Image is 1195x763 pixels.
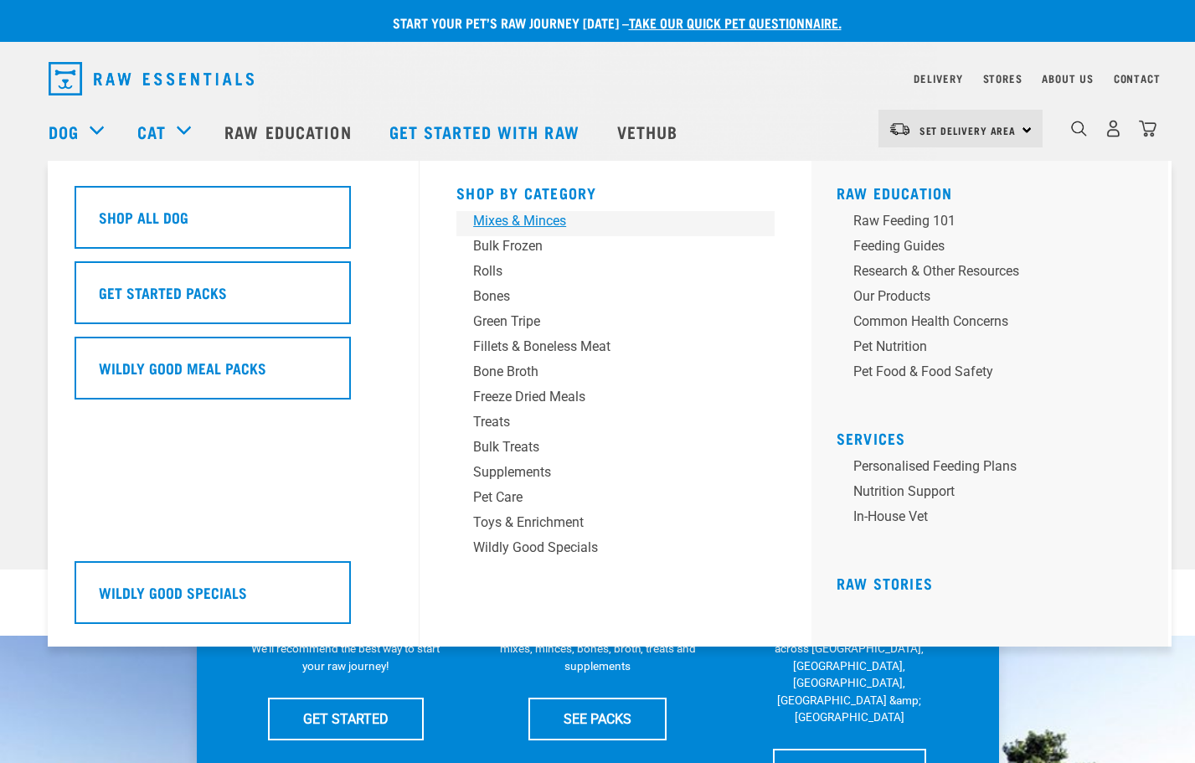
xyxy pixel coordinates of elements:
a: Raw Stories [837,579,933,587]
div: Treats [473,412,734,432]
a: Contact [1114,75,1161,81]
a: Cat [137,119,166,144]
a: Fillets & Boneless Meat [456,337,775,362]
div: Pet Food & Food Safety [853,362,1115,382]
a: Get started with Raw [373,98,600,165]
a: Delivery [914,75,962,81]
a: Raw Education [208,98,372,165]
p: We have 17 stores specialising in raw pet food &amp; nutritional advice across [GEOGRAPHIC_DATA],... [751,606,948,726]
div: Pet Nutrition [853,337,1115,357]
a: GET STARTED [268,698,424,740]
a: Raw Feeding 101 [837,211,1155,236]
a: Nutrition Support [837,482,1155,507]
div: Common Health Concerns [853,312,1115,332]
div: Bulk Frozen [473,236,734,256]
a: Mixes & Minces [456,211,775,236]
a: Pet Food & Food Safety [837,362,1155,387]
div: Green Tripe [473,312,734,332]
a: Pet Nutrition [837,337,1155,362]
h5: Shop All Dog [99,206,188,228]
a: Feeding Guides [837,236,1155,261]
div: Pet Care [473,487,734,508]
a: SEE PACKS [528,698,667,740]
a: About Us [1042,75,1093,81]
div: Fillets & Boneless Meat [473,337,734,357]
a: Toys & Enrichment [456,513,775,538]
div: Rolls [473,261,734,281]
a: Common Health Concerns [837,312,1155,337]
div: Wildly Good Specials [473,538,734,558]
div: Freeze Dried Meals [473,387,734,407]
div: Raw Feeding 101 [853,211,1115,231]
a: Vethub [600,98,699,165]
div: Toys & Enrichment [473,513,734,533]
div: Bone Broth [473,362,734,382]
a: Green Tripe [456,312,775,337]
a: Bulk Treats [456,437,775,462]
img: user.png [1105,120,1122,137]
div: Supplements [473,462,734,482]
div: Feeding Guides [853,236,1115,256]
a: Supplements [456,462,775,487]
h5: Wildly Good Specials [99,581,247,603]
h5: Services [837,430,1155,443]
img: van-moving.png [889,121,911,137]
a: Pet Care [456,487,775,513]
span: Set Delivery Area [919,127,1017,133]
img: Raw Essentials Logo [49,62,254,95]
a: take our quick pet questionnaire. [629,18,842,26]
div: Bulk Treats [473,437,734,457]
a: Bulk Frozen [456,236,775,261]
h5: Wildly Good Meal Packs [99,357,266,379]
h5: Get Started Packs [99,281,227,303]
div: Our Products [853,286,1115,307]
nav: dropdown navigation [35,55,1161,102]
a: Freeze Dried Meals [456,387,775,412]
a: Research & Other Resources [837,261,1155,286]
a: Rolls [456,261,775,286]
a: Bone Broth [456,362,775,387]
a: Wildly Good Specials [456,538,775,563]
a: Personalised Feeding Plans [837,456,1155,482]
h5: Shop By Category [456,184,775,198]
a: Treats [456,412,775,437]
a: Raw Education [837,188,953,197]
img: home-icon@2x.png [1139,120,1156,137]
div: Research & Other Resources [853,261,1115,281]
a: Dog [49,119,79,144]
a: Wildly Good Specials [75,561,393,637]
a: Stores [983,75,1022,81]
a: Wildly Good Meal Packs [75,337,393,412]
img: home-icon-1@2x.png [1071,121,1087,137]
a: Our Products [837,286,1155,312]
div: Mixes & Minces [473,211,734,231]
div: Bones [473,286,734,307]
a: In-house vet [837,507,1155,532]
a: Shop All Dog [75,186,393,261]
a: Get Started Packs [75,261,393,337]
a: Bones [456,286,775,312]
